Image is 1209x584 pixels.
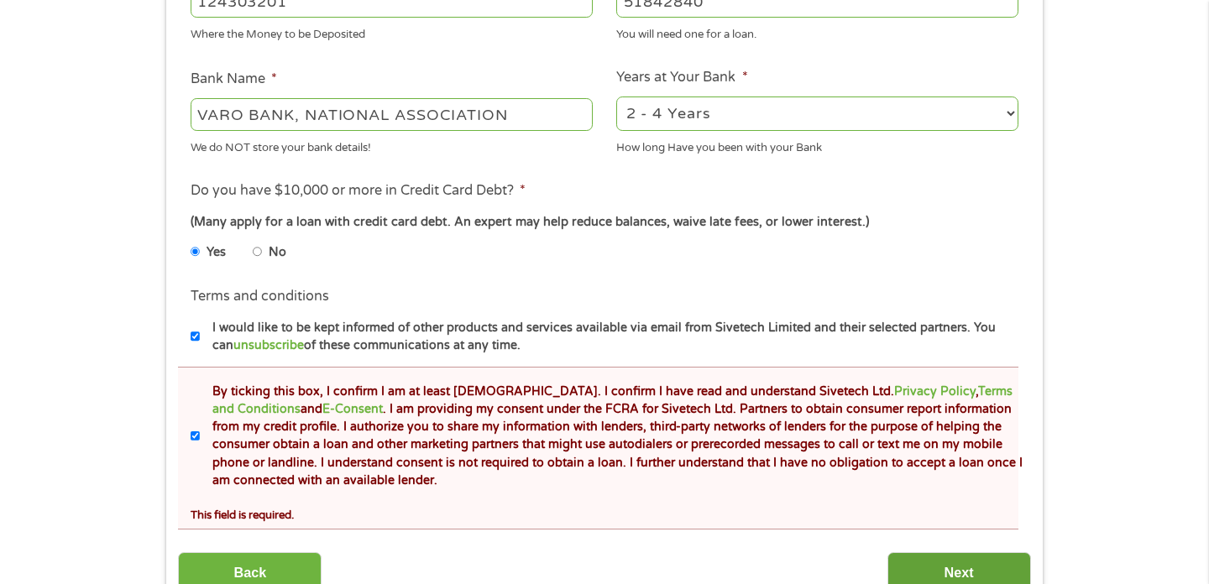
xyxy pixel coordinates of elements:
div: How long Have you been with your Bank [616,133,1018,156]
div: We do NOT store your bank details! [191,133,593,156]
label: By ticking this box, I confirm I am at least [DEMOGRAPHIC_DATA]. I confirm I have read and unders... [200,383,1023,490]
label: Terms and conditions [191,288,329,305]
div: (Many apply for a loan with credit card debt. An expert may help reduce balances, waive late fees... [191,213,1018,232]
a: Terms and Conditions [212,384,1013,416]
div: This field is required. [191,501,1018,524]
label: Do you have $10,000 or more in Credit Card Debt? [191,182,526,200]
div: You will need one for a loan. [616,20,1018,43]
label: No [269,243,286,262]
a: unsubscribe [233,338,304,352]
div: Where the Money to be Deposited [191,20,593,43]
label: Bank Name [191,70,277,88]
label: I would like to be kept informed of other products and services available via email from Sivetech... [200,319,1023,355]
label: Yes [207,243,226,262]
a: Privacy Policy [894,384,976,399]
a: E-Consent [322,402,383,416]
label: Years at Your Bank [616,69,747,86]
